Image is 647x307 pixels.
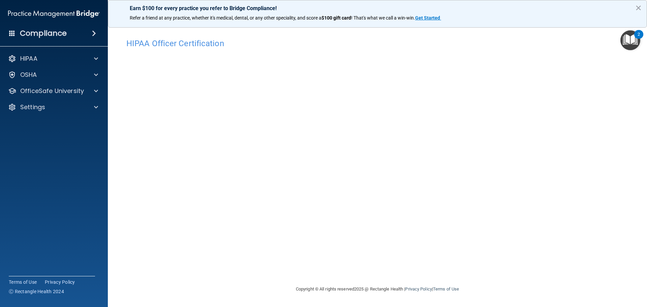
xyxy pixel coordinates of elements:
a: Terms of Use [433,286,459,291]
a: OSHA [8,71,98,79]
a: Get Started [415,15,441,21]
span: Ⓒ Rectangle Health 2024 [9,288,64,295]
button: Close [635,2,642,13]
span: Refer a friend at any practice, whether it's medical, dental, or any other speciality, and score a [130,15,321,21]
img: PMB logo [8,7,100,21]
iframe: hipaa-training [126,52,628,271]
strong: Get Started [415,15,440,21]
p: Settings [20,103,45,111]
h4: HIPAA Officer Certification [126,39,628,48]
p: OfficeSafe University [20,87,84,95]
a: Settings [8,103,98,111]
a: Privacy Policy [45,279,75,285]
p: HIPAA [20,55,37,63]
a: Terms of Use [9,279,37,285]
strong: $100 gift card [321,15,351,21]
div: Copyright © All rights reserved 2025 @ Rectangle Health | | [254,278,500,300]
a: HIPAA [8,55,98,63]
h4: Compliance [20,29,67,38]
span: ! That's what we call a win-win. [351,15,415,21]
button: Open Resource Center, 2 new notifications [620,30,640,50]
a: Privacy Policy [405,286,432,291]
a: OfficeSafe University [8,87,98,95]
p: OSHA [20,71,37,79]
p: Earn $100 for every practice you refer to Bridge Compliance! [130,5,625,11]
div: 2 [638,34,640,43]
